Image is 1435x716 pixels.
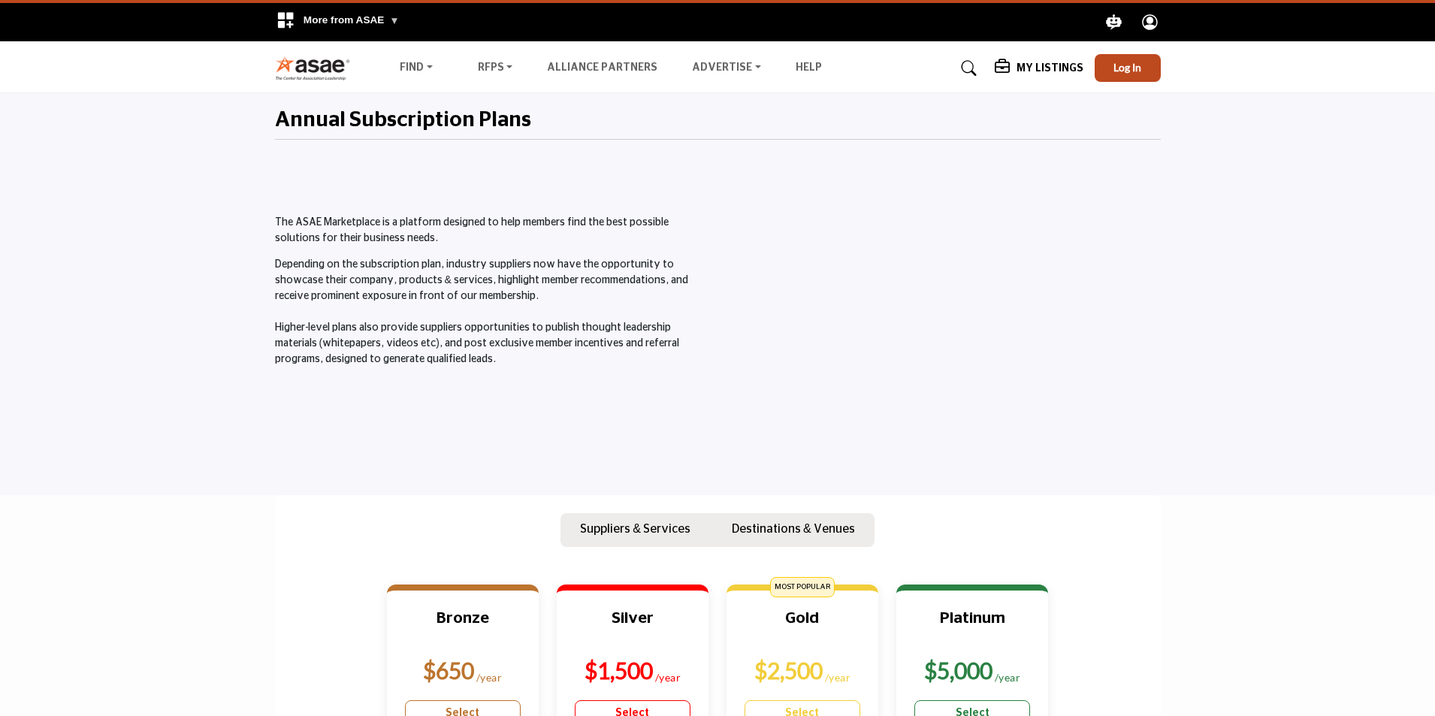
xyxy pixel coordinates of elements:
[304,14,400,26] span: More from ASAE
[585,657,653,684] b: $1,500
[770,577,835,597] span: MOST POPULAR
[560,513,710,548] button: Suppliers & Services
[275,56,358,80] img: Site Logo
[995,59,1083,77] div: My Listings
[681,58,772,79] a: Advertise
[745,609,860,646] h3: Gold
[712,513,875,548] button: Destinations & Venues
[796,62,822,73] a: Help
[275,108,531,134] h2: Annual Subscription Plans
[1113,61,1141,74] span: Log In
[275,257,710,367] p: Depending on the subscription plan, industry suppliers now have the opportunity to showcase their...
[655,671,681,684] sub: /year
[995,671,1021,684] sub: /year
[423,657,474,684] b: $650
[1017,62,1083,75] h5: My Listings
[267,3,409,41] div: More from ASAE
[1095,54,1161,82] button: Log In
[575,609,690,646] h3: Silver
[825,671,851,684] sub: /year
[476,671,503,684] sub: /year
[467,58,524,79] a: RFPs
[389,58,443,79] a: Find
[914,609,1030,646] h3: Platinum
[947,56,986,80] a: Search
[754,657,823,684] b: $2,500
[275,215,710,246] p: The ASAE Marketplace is a platform designed to help members find the best possible solutions for ...
[924,657,992,684] b: $5,000
[547,62,657,73] a: Alliance Partners
[732,520,855,538] p: Destinations & Venues
[726,215,1161,460] iframe: Master the ASAE Marketplace and Start by Claiming Your Listing
[580,520,690,538] p: Suppliers & Services
[405,609,521,646] h3: Bronze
